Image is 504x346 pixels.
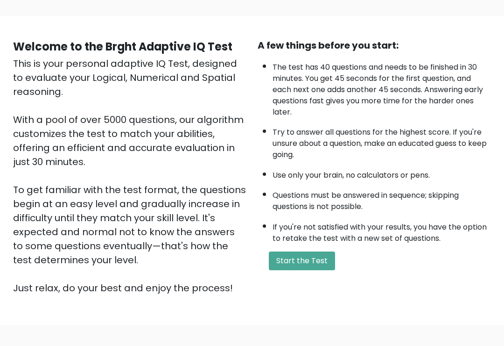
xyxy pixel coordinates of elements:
li: Questions must be answered in sequence; skipping questions is not possible. [273,185,491,212]
li: The test has 40 questions and needs to be finished in 30 minutes. You get 45 seconds for the firs... [273,57,491,118]
li: If you're not satisfied with your results, you have the option to retake the test with a new set ... [273,217,491,244]
button: Start the Test [269,252,335,270]
div: This is your personal adaptive IQ Test, designed to evaluate your Logical, Numerical and Spatial ... [13,57,246,295]
b: Welcome to the Brght Adaptive IQ Test [13,39,232,54]
li: Try to answer all questions for the highest score. If you're unsure about a question, make an edu... [273,122,491,160]
li: Use only your brain, no calculators or pens. [273,165,491,181]
div: A few things before you start: [258,38,491,52]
